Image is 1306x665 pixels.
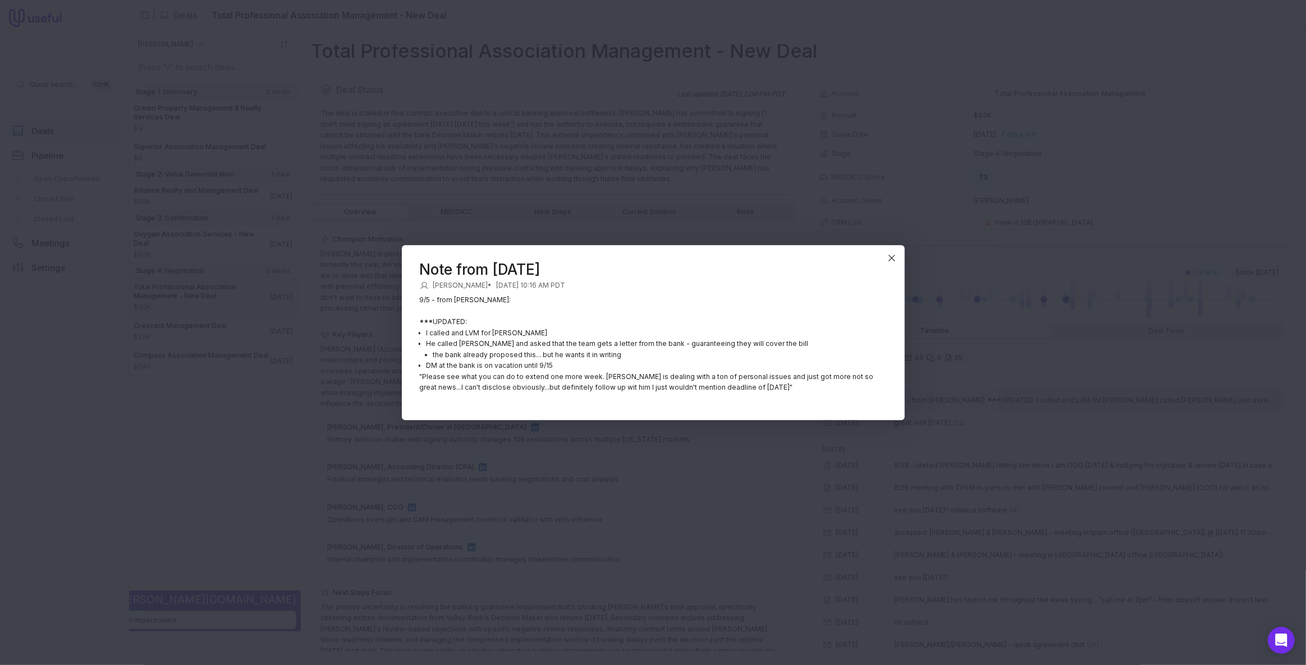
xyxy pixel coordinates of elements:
p: "Please see what you can do to extend one more week. [PERSON_NAME] is dealing with a ton of perso... [420,371,887,393]
header: Note from [DATE] [420,263,887,276]
div: [PERSON_NAME] • [420,281,887,290]
button: Close [883,250,900,266]
time: [DATE] 10:16 AM PDT [497,281,566,290]
p: He called [PERSON_NAME] and asked that the team gets a letter from the bank - guaranteeing they w... [427,338,887,349]
p: 9/5 - from [PERSON_NAME]: [420,294,887,306]
p: I called and LVM for [PERSON_NAME] [427,327,887,339]
p: DM at the bank is on vacation until 9/15 [427,360,887,371]
p: the bank already proposed this... but he wants it in writing [433,349,887,361]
